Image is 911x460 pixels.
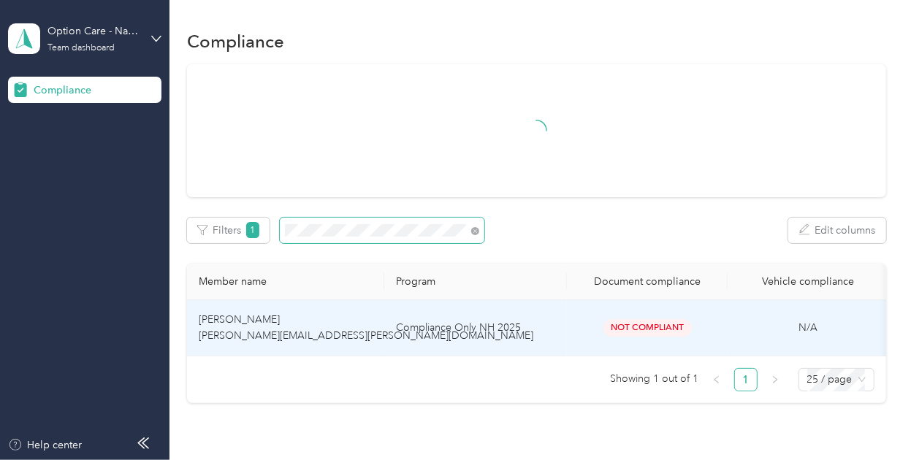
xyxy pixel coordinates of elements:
button: right [763,368,787,391]
th: Member name [187,264,384,300]
span: N/A [798,321,817,334]
th: Program [384,264,567,300]
span: 25 / page [807,369,866,391]
span: Not Compliant [603,319,692,336]
span: Compliance [34,83,91,98]
h1: Compliance [187,34,284,49]
button: Help center [8,437,83,453]
div: Option Care - Naven Health [47,23,139,39]
div: Vehicle compliance [739,275,877,288]
div: Team dashboard [47,44,115,53]
span: 1 [246,222,259,238]
button: Edit columns [788,218,886,243]
span: left [712,375,721,384]
li: Next Page [763,368,787,391]
span: [PERSON_NAME] [PERSON_NAME][EMAIL_ADDRESS][PERSON_NAME][DOMAIN_NAME] [199,313,533,342]
td: Compliance Only NH 2025 [384,300,567,356]
span: right [771,375,780,384]
div: Page Size [798,368,874,391]
div: Document compliance [579,275,716,288]
button: left [705,368,728,391]
li: 1 [734,368,758,391]
button: Filters1 [187,218,270,243]
a: 1 [735,369,757,391]
li: Previous Page [705,368,728,391]
iframe: Everlance-gr Chat Button Frame [829,378,911,460]
span: Showing 1 out of 1 [611,368,699,390]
